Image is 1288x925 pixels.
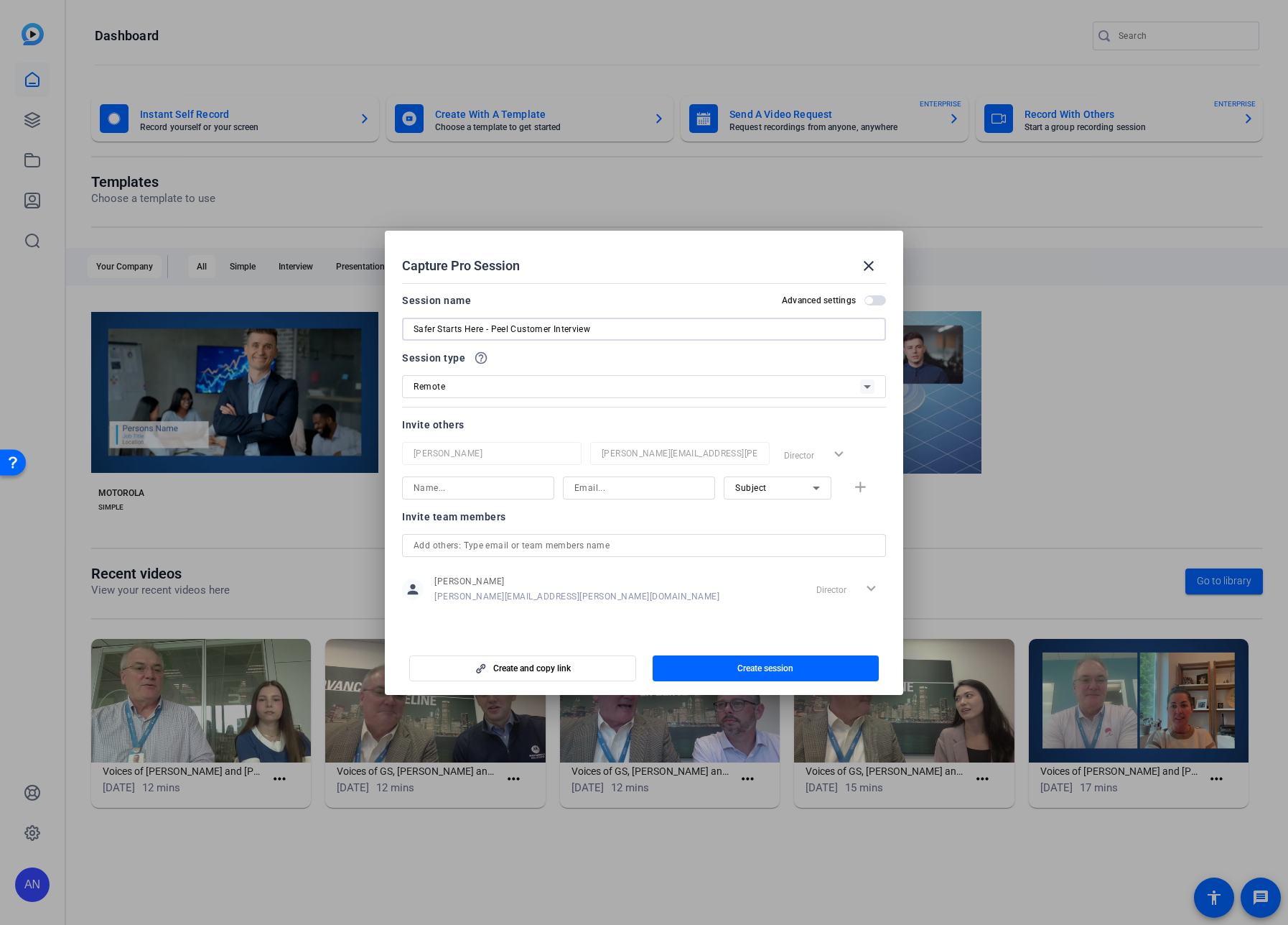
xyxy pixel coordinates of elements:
input: Enter Session Name [414,321,874,338]
span: Subject [735,483,767,493]
span: Create session [737,663,793,674]
input: Name... [414,479,543,497]
span: Session type [402,349,465,367]
div: Invite others [402,416,886,433]
div: Session name [402,292,471,309]
input: Email... [602,445,758,462]
input: Add others: Type email or team members name [414,537,874,554]
span: Create and copy link [493,663,571,674]
mat-icon: close [860,257,877,275]
span: [PERSON_NAME] [434,576,719,587]
button: Create and copy link [409,655,636,681]
mat-icon: person [402,579,424,600]
span: Remote [414,382,445,392]
input: Name... [414,445,570,462]
span: [PERSON_NAME][EMAIL_ADDRESS][PERSON_NAME][DOMAIN_NAME] [434,591,719,602]
h2: Advanced settings [782,295,856,306]
mat-icon: help_outline [474,351,488,365]
div: Invite team members [402,508,886,525]
input: Email... [574,479,704,497]
div: Capture Pro Session [402,249,886,283]
button: Create session [653,655,879,681]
